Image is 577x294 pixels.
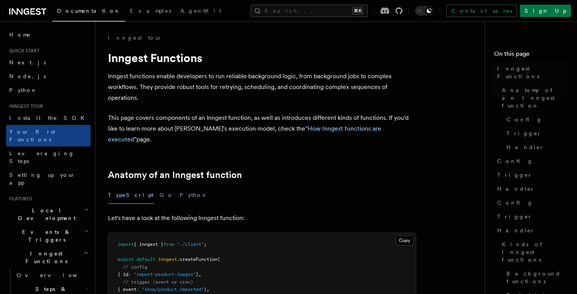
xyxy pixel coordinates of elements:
[130,8,171,14] span: Examples
[503,113,568,126] a: Config
[499,237,568,267] a: Kinds of Inngest functions
[180,8,221,14] span: AgentKit
[494,196,568,210] a: Config
[446,5,517,17] a: Contact sales
[9,59,46,66] span: Next.js
[506,270,568,285] span: Background functions
[497,157,533,165] span: Config
[352,7,363,15] kbd: ⌘K
[497,171,532,179] span: Trigger
[177,242,204,247] span: "./client"
[207,287,209,292] span: ,
[503,140,568,154] a: Handler
[9,172,76,186] span: Setting up your app
[502,240,568,264] span: Kinds of Inngest functions
[251,5,368,17] button: Search...⌘K
[494,62,568,83] a: Inngest Functions
[6,48,40,54] span: Quick start
[199,272,201,277] span: ,
[136,287,139,292] span: :
[506,116,542,123] span: Config
[108,213,416,223] p: Let's have a look at the following Inngest function:
[118,272,128,277] span: { id
[6,196,32,202] span: Features
[494,210,568,223] a: Trigger
[6,225,91,247] button: Events & Triggers
[134,242,163,247] span: { inngest }
[160,186,173,204] button: Go
[506,143,544,151] span: Handler
[128,272,131,277] span: :
[497,213,532,220] span: Trigger
[123,279,193,285] span: // trigger (event or cron)
[9,87,37,93] span: Python
[494,168,568,182] a: Trigger
[196,272,199,277] span: }
[136,257,155,262] span: default
[176,2,226,21] a: AgentKit
[9,115,89,121] span: Install the SDK
[6,207,84,222] span: Local Development
[503,126,568,140] a: Trigger
[123,264,147,270] span: // config
[499,83,568,113] a: Anatomy of an Inngest function
[9,73,46,79] span: Node.js
[108,113,416,145] p: This page covers components of an Inngest function, as well as introduces different kinds of func...
[108,170,242,180] a: Anatomy of an Inngest function
[134,272,196,277] span: "import-product-images"
[494,223,568,237] a: Handler
[180,186,208,204] button: Python
[520,5,571,17] a: Sign Up
[163,242,174,247] span: from
[204,242,207,247] span: ;
[118,242,134,247] span: import
[502,86,568,109] span: Anatomy of an Inngest function
[395,235,414,245] button: Copy
[6,247,91,268] button: Inngest Functions
[9,150,74,164] span: Leveraging Steps
[9,31,31,39] span: Home
[494,154,568,168] a: Config
[142,287,204,292] span: "shop/product.imported"
[6,69,91,83] a: Node.js
[158,257,177,262] span: inngest
[6,146,91,168] a: Leveraging Steps
[125,2,176,21] a: Examples
[497,185,535,193] span: Handler
[52,2,125,22] a: Documentation
[118,287,136,292] span: { event
[6,250,83,265] span: Inngest Functions
[6,125,91,146] a: Your first Functions
[494,49,568,62] h4: On this page
[497,65,568,80] span: Inngest Functions
[108,71,416,103] p: Inngest functions enable developers to run reliable background logic, from background jobs to com...
[6,168,91,190] a: Setting up your app
[415,6,434,15] button: Toggle dark mode
[497,199,533,207] span: Config
[108,186,153,204] button: TypeScript
[217,257,220,262] span: (
[494,182,568,196] a: Handler
[177,257,217,262] span: .createFunction
[497,227,535,234] span: Handler
[57,8,121,14] span: Documentation
[6,28,91,42] a: Home
[204,287,207,292] span: }
[108,34,162,42] a: Inngest tour
[6,228,84,244] span: Events & Triggers
[13,268,91,282] a: Overview
[6,111,91,125] a: Install the SDK
[6,55,91,69] a: Next.js
[503,267,568,288] a: Background functions
[6,103,43,109] span: Inngest tour
[118,257,134,262] span: export
[6,203,91,225] button: Local Development
[108,51,416,65] h1: Inngest Functions
[506,129,542,137] span: Trigger
[17,272,96,278] span: Overview
[9,129,55,143] span: Your first Functions
[6,83,91,97] a: Python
